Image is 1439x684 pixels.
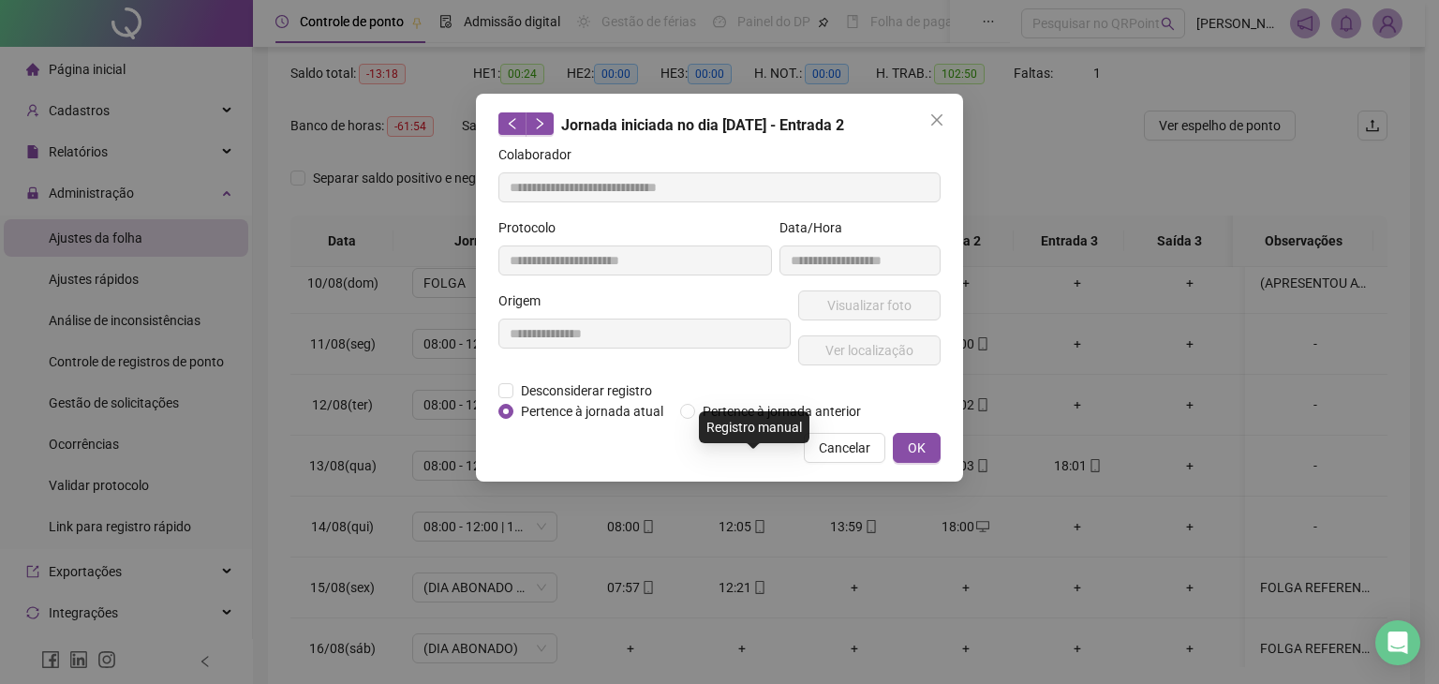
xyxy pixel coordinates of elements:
[819,438,870,458] span: Cancelar
[498,217,568,238] label: Protocolo
[922,105,952,135] button: Close
[893,433,941,463] button: OK
[798,335,941,365] button: Ver localização
[929,112,944,127] span: close
[699,411,809,443] div: Registro manual
[908,438,926,458] span: OK
[498,112,941,137] div: Jornada iniciada no dia [DATE] - Entrada 2
[498,112,527,135] button: left
[513,380,660,401] span: Desconsiderar registro
[533,117,546,130] span: right
[695,401,868,422] span: Pertence à jornada anterior
[804,433,885,463] button: Cancelar
[798,290,941,320] button: Visualizar foto
[506,117,519,130] span: left
[526,112,554,135] button: right
[513,401,671,422] span: Pertence à jornada atual
[498,144,584,165] label: Colaborador
[779,217,854,238] label: Data/Hora
[498,290,553,311] label: Origem
[1375,620,1420,665] div: Open Intercom Messenger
